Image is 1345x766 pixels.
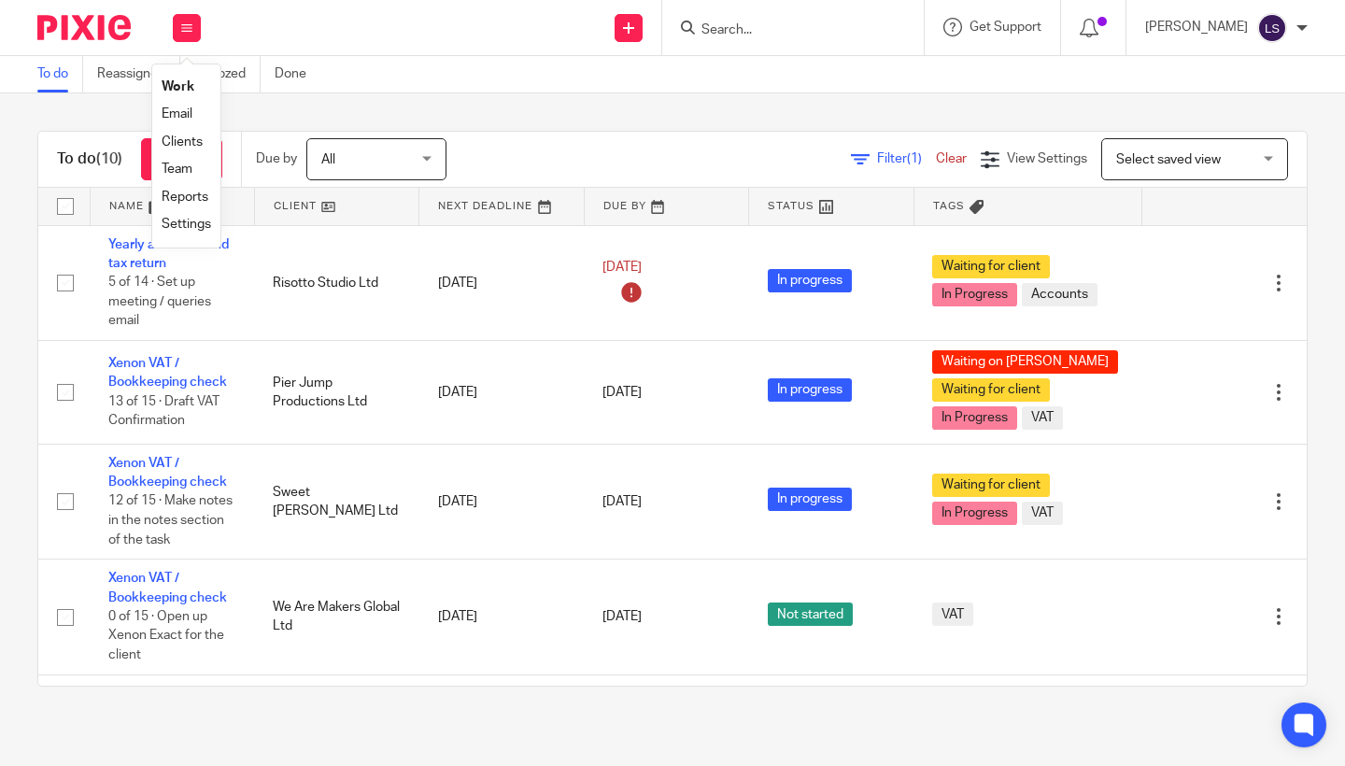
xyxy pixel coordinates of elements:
span: Filter [877,152,936,165]
span: VAT [1022,502,1063,525]
td: Pier Jump Productions Ltd [254,340,418,444]
td: Risotto Studio Ltd [254,225,418,340]
span: All [321,153,335,166]
h1: To do [57,149,122,169]
span: Waiting for client [932,378,1050,402]
td: Sweet [PERSON_NAME] Ltd [254,444,418,559]
span: [DATE] [602,386,642,399]
a: Work [162,80,194,93]
a: Xenon VAT / Bookkeeping check [108,357,227,389]
a: Reports [162,191,208,204]
span: 0 of 15 · Open up Xenon Exact for the client [108,610,224,661]
td: We Are Makers Global Ltd [254,560,418,674]
span: Waiting on [PERSON_NAME] [932,350,1118,374]
span: In progress [768,378,852,402]
input: Search [700,22,868,39]
a: Xenon VAT / Bookkeeping check [108,457,227,489]
a: Team [162,163,192,176]
span: VAT [932,603,973,626]
a: Clients [162,135,203,149]
a: To do [37,56,83,92]
span: (1) [907,152,922,165]
td: [DATE] [419,225,584,340]
span: VAT [1022,406,1063,430]
span: Tags [933,201,965,211]
img: Pixie [37,15,131,40]
span: [DATE] [602,610,642,623]
span: In Progress [932,502,1017,525]
span: In progress [768,488,852,511]
td: [DATE] [419,560,584,674]
span: [DATE] [602,495,642,508]
a: Xenon VAT / Bookkeeping check [108,572,227,603]
img: svg%3E [1257,13,1287,43]
td: [DATE] [419,444,584,559]
a: Settings [162,218,211,231]
span: Waiting for client [932,474,1050,497]
span: Get Support [970,21,1041,34]
a: Email [162,107,192,121]
span: Waiting for client [932,255,1050,278]
span: In Progress [932,406,1017,430]
span: Select saved view [1116,153,1221,166]
a: Snoozed [194,56,261,92]
span: 5 of 14 · Set up meeting / queries email [108,276,211,327]
span: (10) [96,151,122,166]
p: [PERSON_NAME] [1145,18,1248,36]
a: + Add task [141,138,222,180]
a: Done [275,56,320,92]
span: Accounts [1022,283,1097,306]
span: 12 of 15 · Make notes in the notes section of the task [108,495,233,546]
td: [DATE] [419,340,584,444]
span: Not started [768,603,853,626]
span: 13 of 15 · Draft VAT Confirmation [108,395,219,428]
span: In Progress [932,283,1017,306]
span: View Settings [1007,152,1087,165]
span: [DATE] [602,262,642,275]
p: Due by [256,149,297,168]
span: In progress [768,269,852,292]
a: Yearly accounts and tax return [108,238,229,270]
a: Clear [936,152,967,165]
a: Reassigned [97,56,180,92]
